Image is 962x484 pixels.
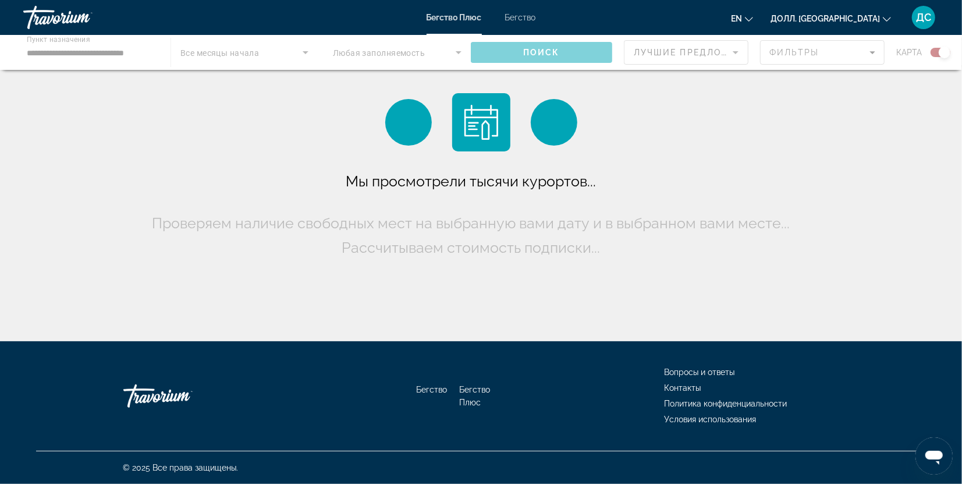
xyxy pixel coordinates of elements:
a: Вопросы и ответы [665,368,735,377]
a: Контакты [665,383,701,393]
ya-tr-span: Долл. [GEOGRAPHIC_DATA] [771,14,880,23]
button: Пользовательское меню [908,5,939,30]
a: Иди Домой [123,379,240,414]
button: Изменить валюту [771,10,891,27]
ya-tr-span: Мы просмотрели тысячи курортов... [346,172,597,190]
iframe: Кнопка запуска окна обмена сообщениями [915,437,953,475]
a: Условия использования [665,415,757,424]
a: Травориум [23,2,140,33]
a: Политика конфиденциальности [665,399,787,408]
ya-tr-span: Проверяем наличие свободных мест на выбранную вами дату и в выбранном вами месте... [152,214,790,232]
ya-tr-span: © 2025 Все права защищены. [123,463,239,472]
a: Бегство Плюс [459,385,490,407]
button: Изменить язык [731,10,753,27]
ya-tr-span: en [731,14,742,23]
a: Бегство [417,385,448,394]
a: Бегство Плюс [427,13,482,22]
ya-tr-span: ДС [916,11,931,23]
a: Бегство [505,13,536,22]
ya-tr-span: Рассчитываем стоимость подписки... [342,239,601,256]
